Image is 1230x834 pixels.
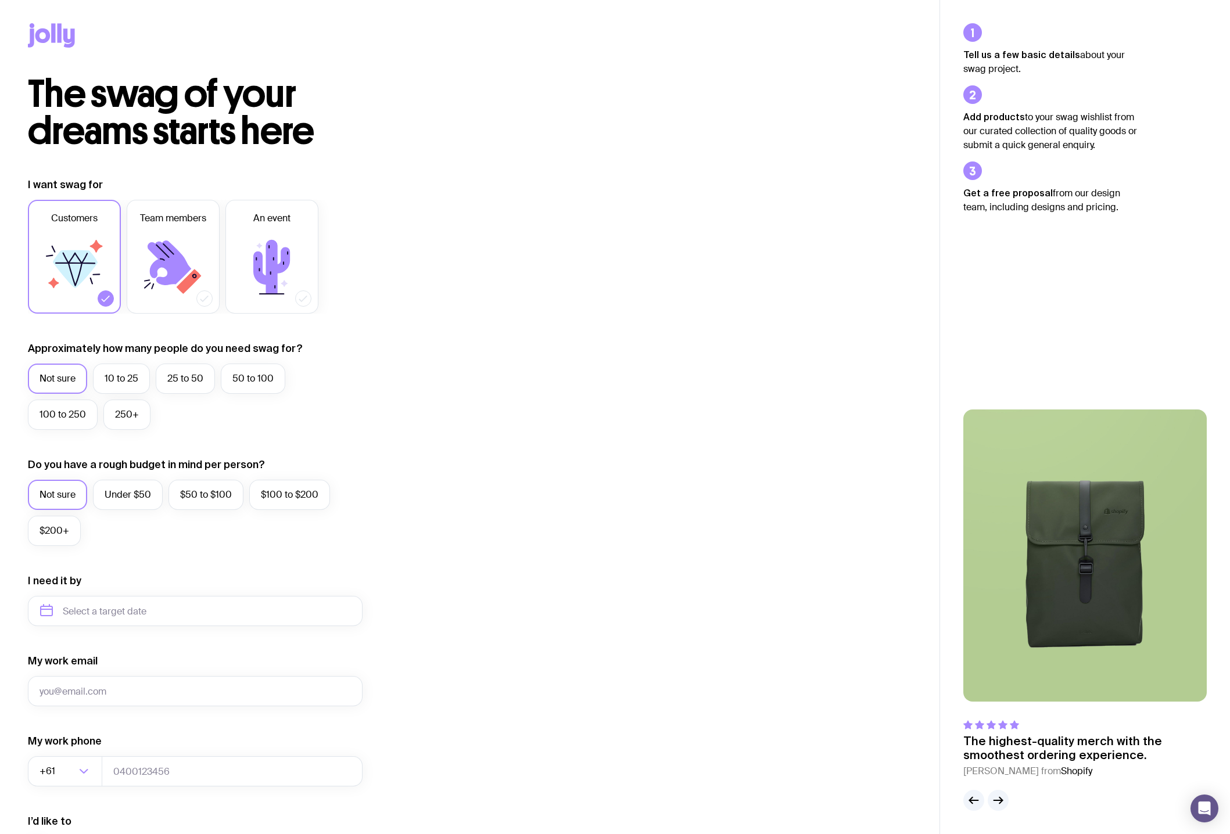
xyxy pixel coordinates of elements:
strong: Get a free proposal [963,188,1053,198]
div: Search for option [28,756,102,786]
input: Select a target date [28,596,363,626]
label: 250+ [103,400,150,430]
label: I want swag for [28,178,103,192]
label: My work phone [28,734,102,748]
span: +61 [40,756,58,786]
label: Approximately how many people do you need swag for? [28,341,303,355]
span: Customers [51,211,98,225]
label: I need it by [28,574,81,588]
input: Search for option [58,756,76,786]
label: $50 to $100 [168,480,243,510]
label: 10 to 25 [93,364,150,394]
input: 0400123456 [102,756,363,786]
cite: [PERSON_NAME] from [963,764,1207,778]
p: to your swag wishlist from our curated collection of quality goods or submit a quick general enqu... [963,110,1138,152]
label: I’d like to [28,814,71,828]
span: An event [253,211,291,225]
label: Do you have a rough budget in mind per person? [28,458,265,472]
label: Under $50 [93,480,163,510]
span: Team members [140,211,206,225]
label: 100 to 250 [28,400,98,430]
label: My work email [28,654,98,668]
span: The swag of your dreams starts here [28,71,314,154]
label: Not sure [28,480,87,510]
label: $100 to $200 [249,480,330,510]
div: Open Intercom Messenger [1190,795,1218,822]
p: from our design team, including designs and pricing. [963,186,1138,214]
strong: Add products [963,112,1025,122]
label: Not sure [28,364,87,394]
strong: Tell us a few basic details [963,49,1080,60]
label: 25 to 50 [156,364,215,394]
label: 50 to 100 [221,364,285,394]
input: you@email.com [28,676,363,706]
span: Shopify [1061,765,1092,777]
p: The highest-quality merch with the smoothest ordering experience. [963,734,1207,762]
p: about your swag project. [963,48,1138,76]
label: $200+ [28,516,81,546]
